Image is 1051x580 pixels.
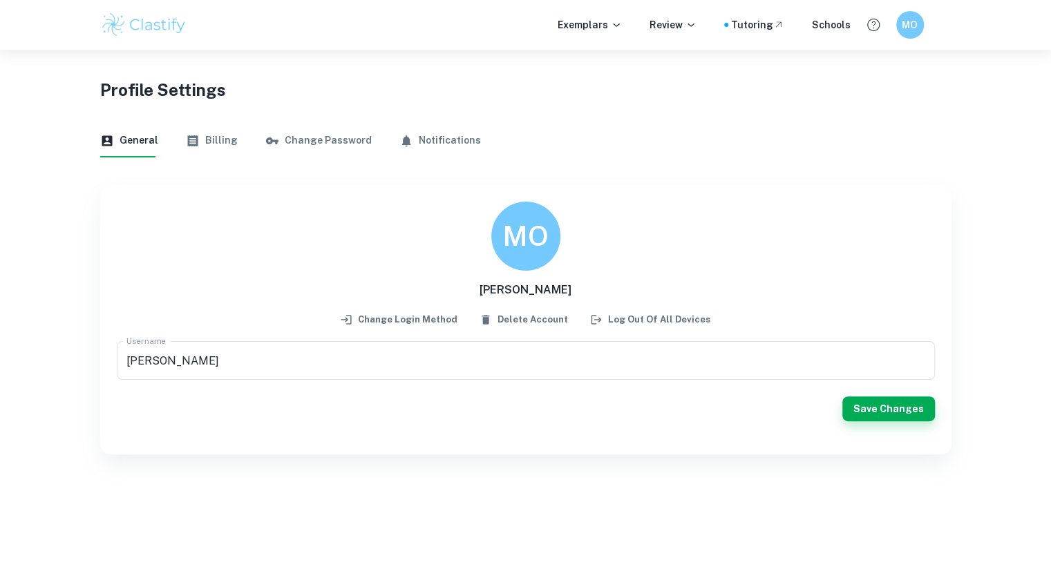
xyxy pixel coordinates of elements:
h6: MO [503,215,549,258]
button: Notifications [399,124,481,157]
button: Change Password [265,124,372,157]
button: Billing [186,124,238,157]
button: Help and Feedback [862,13,885,37]
p: Exemplars [558,17,622,32]
button: Log out of all devices [588,309,714,330]
button: Delete Account [477,309,571,330]
h6: [PERSON_NAME] [480,282,571,298]
button: Save Changes [842,396,935,421]
h6: MO [902,17,918,32]
button: Change login method [338,309,461,330]
img: Clastify logo [100,11,188,39]
button: MO [896,11,924,39]
button: General [100,124,158,157]
a: Schools [812,17,851,32]
a: Tutoring [731,17,784,32]
p: Review [650,17,697,32]
label: Username [126,335,166,347]
h1: Profile Settings [100,77,951,102]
